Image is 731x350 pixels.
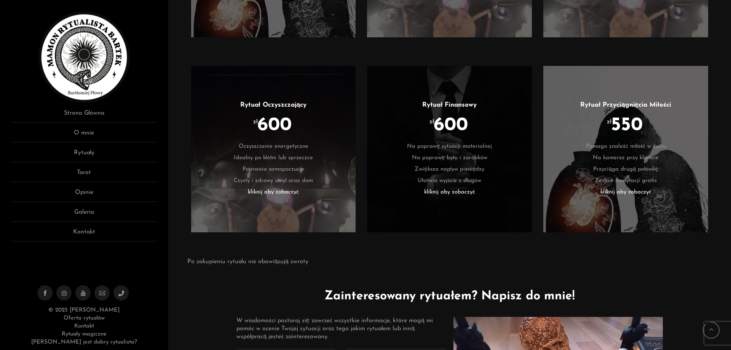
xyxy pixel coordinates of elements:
[555,175,697,187] li: Zestaw medytacji gratis
[611,121,643,129] span: 550
[62,331,107,337] a: Rytuały magiczne
[31,339,137,345] a: [PERSON_NAME] jest dobry rytualista?
[187,257,308,266] p: Po zakupieniu rytuału nie obowiązują zwroty
[38,11,130,103] img: Rytualista Bartek
[236,287,663,305] h1: Zainteresowany rytuałem? Napisz do mnie!
[11,128,157,142] a: O mnie
[378,187,520,198] li: kliknij aby zobaczyć
[422,102,477,108] a: Rytuał Finansowy
[378,152,520,164] li: Na poprawę bytu i zarobków
[11,227,157,241] a: Kontakt
[203,187,345,198] li: kliknij aby zobaczyć
[580,102,671,108] a: Rytuał Przyciągnięcia Miłości
[253,118,258,125] sup: zł
[429,118,434,125] sup: zł
[74,323,94,329] a: Kontakt
[236,317,446,341] div: W wiadomości postaraj się zawrzeć wszystkie informacje, które mogą mi pomóc w ocenie Twojej sytua...
[11,188,157,202] a: Opinie
[240,102,306,108] a: Rytuał Oczyszczający
[434,121,468,129] span: 600
[203,141,345,152] li: Oczyszczenie energetyczne
[555,141,697,152] li: Pomaga znaleźć miłość w życiu
[11,208,157,222] a: Galeria
[378,175,520,187] li: Ułatwia wyjście z długów
[203,175,345,187] li: Czysty i zdrowy umył oraz dom
[203,152,345,164] li: Idealny po kłótni lub sprzeczce
[203,164,345,175] li: Poprawia samopoczucie
[378,164,520,175] li: Zwiększa napływ pieniędzy
[555,187,697,198] li: kliknij aby zobaczyć
[555,164,697,175] li: Przyciąga drugą połówkę
[607,118,611,125] sup: zł
[555,152,697,164] li: Na kamerze przy kliencie
[11,168,157,182] a: Tarot
[64,315,105,321] a: Oferta rytuałów
[11,148,157,162] a: Rytuały
[257,121,292,129] span: 600
[11,109,157,123] a: Strona Główna
[378,141,520,152] li: Na poprawę sytuacji materialnej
